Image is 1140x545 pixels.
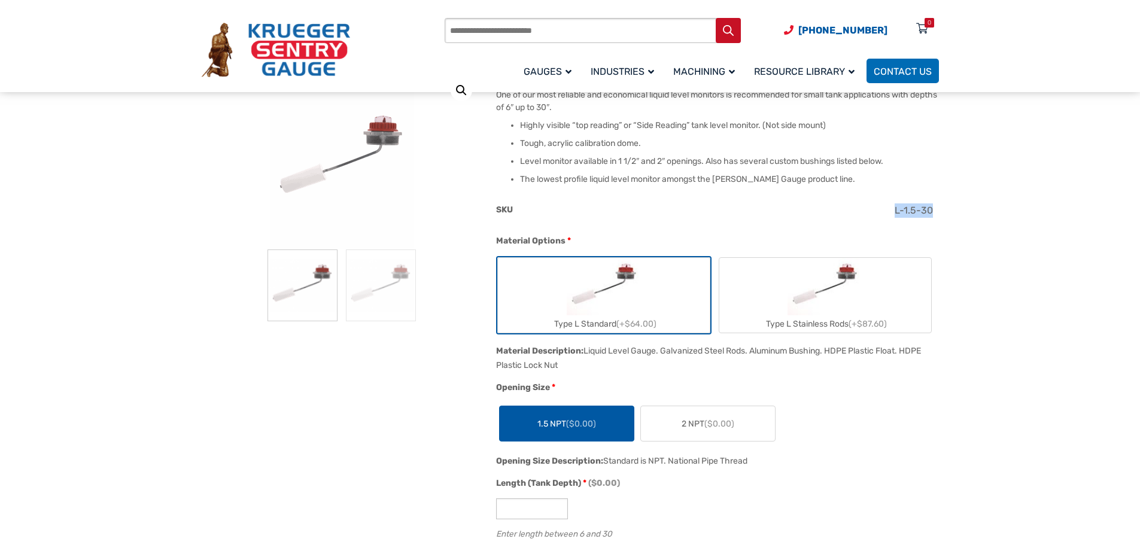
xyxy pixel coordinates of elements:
[346,249,416,321] img: The L Gauge - Image 2
[270,70,414,249] img: The L Gauge
[496,456,603,466] span: Opening Size Description:
[451,80,472,101] a: View full-screen image gallery
[666,57,747,85] a: Machining
[747,57,867,85] a: Resource Library
[496,236,566,246] span: Material Options
[719,258,931,333] label: Type L Stainless Rods
[267,249,338,321] img: The L Gauge
[496,526,932,538] div: Enter length between 6 and 30
[867,59,939,83] a: Contact Us
[498,315,710,333] div: Type L Standard
[524,66,571,77] span: Gauges
[673,66,735,77] span: Machining
[895,205,933,216] span: L-1.5-30
[520,120,938,132] li: Highly visible “top reading” or “Side Reading” tank level monitor. (Not side mount)
[719,315,931,333] div: Type L Stainless Rods
[754,66,855,77] span: Resource Library
[798,25,887,36] span: [PHONE_NUMBER]
[588,478,620,488] span: ($0.00)
[874,66,932,77] span: Contact Us
[496,346,583,356] span: Material Description:
[496,478,581,488] span: Length (Tank Depth)
[704,419,734,429] span: ($0.00)
[849,319,887,329] span: (+$87.60)
[498,258,710,333] label: Type L Standard
[603,456,747,466] div: Standard is NPT. National Pipe Thread
[516,57,583,85] a: Gauges
[496,205,513,215] span: SKU
[520,156,938,168] li: Level monitor available in 1 1/2″ and 2″ openings. Also has several custom bushings listed below.
[682,418,734,430] span: 2 NPT
[928,18,931,28] div: 0
[496,382,550,392] span: Opening Size
[537,418,596,430] span: 1.5 NPT
[583,477,586,489] abbr: required
[591,66,654,77] span: Industries
[566,419,596,429] span: ($0.00)
[496,89,938,114] p: One of our most reliable and economical liquid level monitors is recommended for small tank appli...
[784,23,887,38] a: Phone Number (920) 434-8860
[520,138,938,150] li: Tough, acrylic calibration dome.
[567,235,571,247] abbr: required
[552,381,555,394] abbr: required
[202,23,350,78] img: Krueger Sentry Gauge
[616,319,656,329] span: (+$64.00)
[496,346,921,370] div: Liquid Level Gauge. Galvanized Steel Rods. Aluminum Bushing. HDPE Plastic Float. HDPE Plastic Loc...
[520,173,938,185] li: The lowest profile liquid level monitor amongst the [PERSON_NAME] Gauge product line.
[583,57,666,85] a: Industries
